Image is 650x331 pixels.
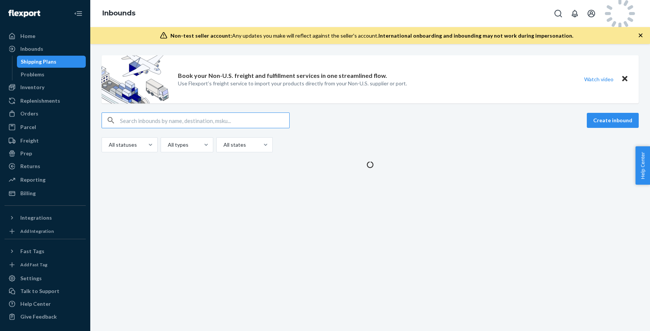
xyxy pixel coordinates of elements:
[20,110,38,117] div: Orders
[21,58,56,65] div: Shipping Plans
[5,174,86,186] a: Reporting
[20,228,54,234] div: Add Integration
[21,71,44,78] div: Problems
[567,6,582,21] button: Open notifications
[5,311,86,323] button: Give Feedback
[170,32,232,39] span: Non-test seller account:
[5,245,86,257] button: Fast Tags
[5,81,86,93] a: Inventory
[8,10,40,17] img: Flexport logo
[20,137,39,144] div: Freight
[5,285,86,297] button: Talk to Support
[5,227,86,236] a: Add Integration
[20,287,59,295] div: Talk to Support
[5,43,86,55] a: Inbounds
[5,108,86,120] a: Orders
[20,150,32,157] div: Prep
[20,214,52,222] div: Integrations
[20,176,46,184] div: Reporting
[20,32,35,40] div: Home
[5,187,86,199] a: Billing
[20,97,60,105] div: Replenishments
[20,313,57,320] div: Give Feedback
[378,32,573,39] span: International onboarding and inbounding may not work during impersonation.
[167,141,168,149] input: All types
[5,95,86,107] a: Replenishments
[20,275,42,282] div: Settings
[170,32,573,39] div: Any updates you make will reflect against the seller's account.
[20,123,36,131] div: Parcel
[20,45,43,53] div: Inbounds
[17,68,86,80] a: Problems
[17,56,86,68] a: Shipping Plans
[20,84,44,91] div: Inventory
[20,190,36,197] div: Billing
[20,247,44,255] div: Fast Tags
[96,3,141,24] ol: breadcrumbs
[5,260,86,269] a: Add Fast Tag
[120,113,289,128] input: Search inbounds by name, destination, msku...
[20,261,47,268] div: Add Fast Tag
[635,146,650,185] button: Help Center
[5,135,86,147] a: Freight
[5,212,86,224] button: Integrations
[102,9,135,17] a: Inbounds
[5,121,86,133] a: Parcel
[551,6,566,21] button: Open Search Box
[584,6,599,21] button: Open account menu
[71,6,86,21] button: Close Navigation
[5,160,86,172] a: Returns
[5,298,86,310] a: Help Center
[20,162,40,170] div: Returns
[178,71,387,80] p: Book your Non-U.S. freight and fulfillment services in one streamlined flow.
[178,80,407,87] p: Use Flexport’s freight service to import your products directly from your Non-U.S. supplier or port.
[5,30,86,42] a: Home
[20,300,51,308] div: Help Center
[5,147,86,159] a: Prep
[108,141,109,149] input: All statuses
[5,272,86,284] a: Settings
